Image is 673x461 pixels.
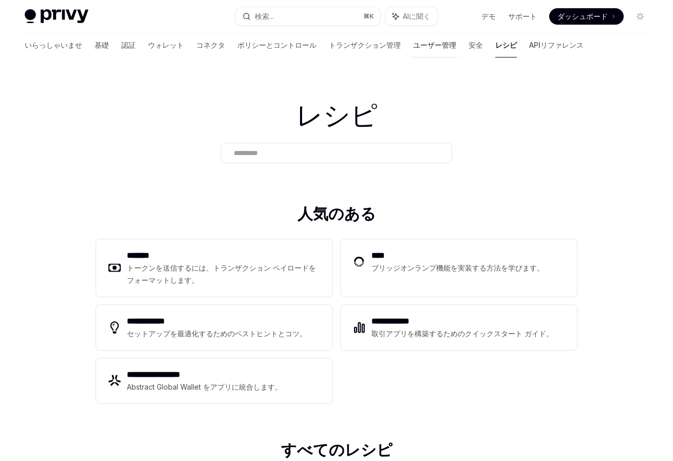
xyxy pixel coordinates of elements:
[196,41,225,49] font: コネクタ
[121,41,136,49] font: 認証
[363,12,369,20] font: ⌘
[508,11,537,22] a: サポート
[529,33,584,57] a: APIリファレンス
[557,12,608,21] font: ダッシュボード
[95,33,109,57] a: 基礎
[341,239,577,297] a: ****ブリッジオンランプ機能を実装する方法を学びます。
[481,11,496,22] a: デモ
[329,41,401,49] font: トランザクション管理
[481,12,496,21] font: デモ
[281,440,392,459] font: すべてのレシピ
[369,12,374,20] font: K
[413,41,456,49] font: ユーザー管理
[25,33,82,57] a: いらっしゃいませ
[469,41,483,49] font: 安全
[297,204,376,223] font: 人気のある
[237,41,316,49] font: ポリシーとコントロール
[127,329,307,338] font: セットアップを最適化するためのベストヒントとコツ。
[549,8,624,25] a: ダッシュボード
[25,41,82,49] font: いらっしゃいませ
[196,33,225,57] a: コネクタ
[529,41,584,49] font: APIリファレンス
[95,41,109,49] font: 基礎
[508,12,537,21] font: サポート
[469,33,483,57] a: 安全
[632,8,648,25] button: ダークモードを切り替える
[371,329,553,338] font: 取引アプリを構築するためのクイックスタート ガイド。
[403,12,431,21] font: AIに聞く
[255,12,274,21] font: 検索...
[127,263,316,284] font: トークンを送信するには、トランザクション ペイロードをフォーマットします。
[413,33,456,57] a: ユーザー管理
[371,263,544,272] font: ブリッジオンランプ機能を実装する方法を学びます。
[495,33,517,57] a: レシピ
[385,7,438,26] button: AIに聞く
[148,33,184,57] a: ウォレット
[495,41,517,49] font: レシピ
[237,33,316,57] a: ポリシーとコントロール
[296,99,378,131] font: レシピ
[329,33,401,57] a: トランザクション管理
[96,239,332,297] a: **** **トークンを送信するには、トランザクション ペイロードをフォーマットします。
[127,382,282,391] font: Abstract Global Wallet をアプリに統合します。
[25,9,88,24] img: ライトロゴ
[235,7,380,26] button: 検索...⌘K
[148,41,184,49] font: ウォレット
[121,33,136,57] a: 認証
